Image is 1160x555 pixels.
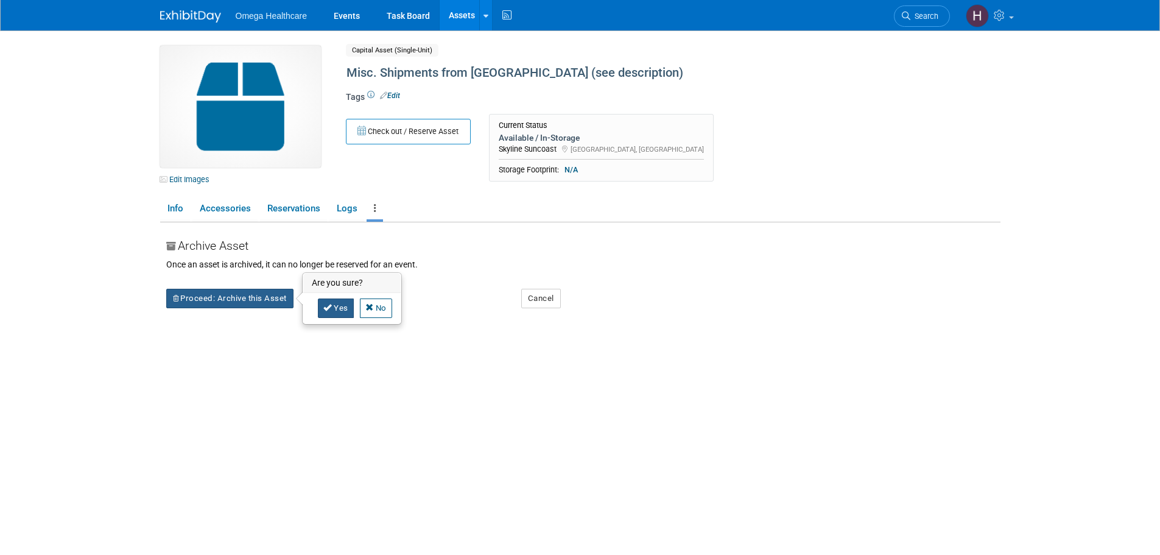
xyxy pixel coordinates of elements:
span: Search [910,12,938,21]
div: Tags [346,91,900,111]
div: Archive Asset [166,235,1000,258]
a: Yes [318,299,354,318]
a: Accessories [192,198,258,219]
a: No [360,299,392,318]
div: Misc. Shipments from [GEOGRAPHIC_DATA] (see description) [342,62,900,84]
span: [GEOGRAPHIC_DATA], [GEOGRAPHIC_DATA] [571,145,704,154]
a: Reservations [260,198,327,219]
a: Logs [329,198,364,219]
a: Edit [380,91,400,100]
h3: Are you sure? [303,274,401,293]
button: Proceed: Archive this Asset [166,289,294,308]
span: Skyline Suncoast [499,144,557,154]
span: Capital Asset (Single-Unit) [346,44,438,57]
img: Capital-Asset-Icon-2.png [160,46,321,168]
img: ExhibitDay [160,10,221,23]
div: Available / In-Storage [499,132,704,143]
div: Once an asset is archived, it can no longer be reserved for an event. [166,258,1000,270]
span: Omega Healthcare [236,11,308,21]
a: Info [160,198,190,219]
a: Edit Images [160,172,214,187]
div: Storage Footprint: [499,164,704,175]
img: Heather Stuck [966,4,989,27]
a: Search [894,5,950,27]
button: Check out / Reserve Asset [346,119,471,144]
button: Cancel [521,289,561,308]
div: Current Status [499,121,704,130]
span: N/A [561,164,582,175]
